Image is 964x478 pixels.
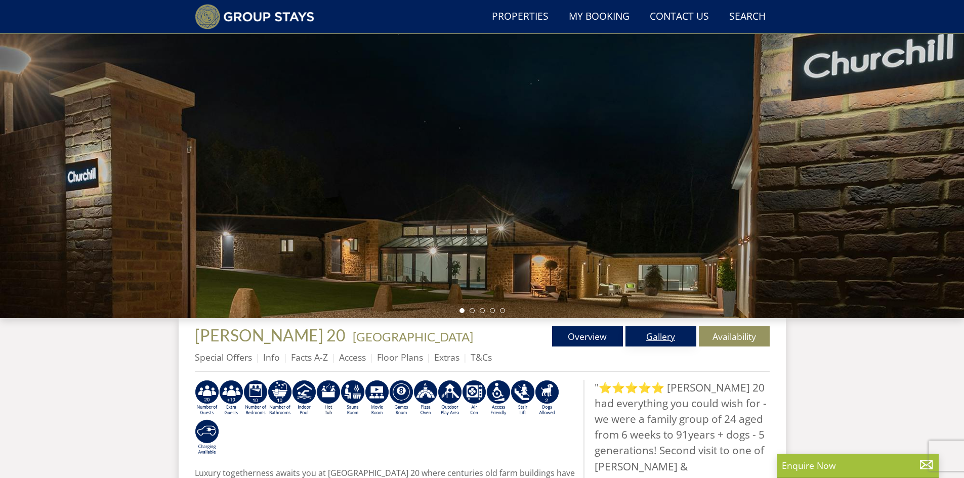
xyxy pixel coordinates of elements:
[243,380,268,416] img: AD_4nXfZxIz6BQB9SA1qRR_TR-5tIV0ZeFY52bfSYUXaQTY3KXVpPtuuoZT3Ql3RNthdyy4xCUoonkMKBfRi__QKbC4gcM_TO...
[434,351,459,363] a: Extras
[511,380,535,416] img: AD_4nXeNuZ_RiRi883_nkolMQv9HCerd22NI0v1hHLGItzVV83AiNu4h--QJwUvANPnw_Sp7q9QsgAklTwjKkl_lqMaKwvT9Z...
[219,380,243,416] img: AD_4nXf40JzOIxHWtlaOnCYcYOQXG5fBIDqTrgsKVN4W2UXluGrOX8LITqZiJBGHdjxZbjxwkDOH3sQjEwDbaS5MkP4cUzOgO...
[263,351,280,363] a: Info
[291,351,328,363] a: Facts A-Z
[625,326,696,346] a: Gallery
[646,6,713,28] a: Contact Us
[782,459,934,472] p: Enquire Now
[195,351,252,363] a: Special Offers
[488,6,553,28] a: Properties
[292,380,316,416] img: AD_4nXei2dp4L7_L8OvME76Xy1PUX32_NMHbHVSts-g-ZAVb8bILrMcUKZI2vRNdEqfWP017x6NFeUMZMqnp0JYknAB97-jDN...
[195,325,346,345] span: [PERSON_NAME] 20
[438,380,462,416] img: AD_4nXfjdDqPkGBf7Vpi6H87bmAUe5GYCbodrAbU4sf37YN55BCjSXGx5ZgBV7Vb9EJZsXiNVuyAiuJUB3WVt-w9eJ0vaBcHg...
[353,329,473,344] a: [GEOGRAPHIC_DATA]
[365,380,389,416] img: AD_4nXcMx2CE34V8zJUSEa4yj9Pppk-n32tBXeIdXm2A2oX1xZoj8zz1pCuMiQujsiKLZDhbHnQsaZvA37aEfuFKITYDwIrZv...
[725,6,770,28] a: Search
[552,326,623,346] a: Overview
[699,326,770,346] a: Availability
[195,419,219,456] img: AD_4nXcnT2OPG21WxYUhsl9q61n1KejP7Pk9ESVM9x9VetD-X_UXXoxAKaMRZGYNcSGiAsmGyKm0QlThER1osyFXNLmuYOVBV...
[471,351,492,363] a: T&Cs
[195,325,349,345] a: [PERSON_NAME] 20
[316,380,341,416] img: AD_4nXcpX5uDwed6-YChlrI2BYOgXwgg3aqYHOhRm0XfZB-YtQW2NrmeCr45vGAfVKUq4uWnc59ZmEsEzoF5o39EWARlT1ewO...
[413,380,438,416] img: AD_4nXcLqu7mHUlbleRlt8iu7kfgD4c5vuY3as6GS2DgJT-pw8nhcZXGoB4_W80monpGRtkoSxUHjxYl0H8gUZYdyx3eTSZ87...
[535,380,559,416] img: AD_4nXe7_8LrJK20fD9VNWAdfykBvHkWcczWBt5QOadXbvIwJqtaRaRf-iI0SeDpMmH1MdC9T1Vy22FMXzzjMAvSuTB5cJ7z5...
[195,4,315,29] img: Group Stays
[268,380,292,416] img: AD_4nXfvn8RXFi48Si5WD_ef5izgnipSIXhRnV2E_jgdafhtv5bNmI08a5B0Z5Dh6wygAtJ5Dbjjt2cCuRgwHFAEvQBwYj91q...
[565,6,634,28] a: My Booking
[389,380,413,416] img: AD_4nXdrZMsjcYNLGsKuA84hRzvIbesVCpXJ0qqnwZoX5ch9Zjv73tWe4fnFRs2gJ9dSiUubhZXckSJX_mqrZBmYExREIfryF...
[462,380,486,416] img: AD_4nXdwraYVZ2fjjsozJ3MSjHzNlKXAQZMDIkuwYpBVn5DeKQ0F0MOgTPfN16CdbbfyNhSuQE5uMlSrE798PV2cbmCW5jN9_...
[341,380,365,416] img: AD_4nXdjbGEeivCGLLmyT_JEP7bTfXsjgyLfnLszUAQeQ4RcokDYHVBt5R8-zTDbAVICNoGv1Dwc3nsbUb1qR6CAkrbZUeZBN...
[195,380,219,416] img: AD_4nXfBB-ai4Qu4M4YLeywR79h0kb0ot0HR5fA9y3gB-2-pf03FHuFJLIO9f-aLu5gyWktcCvHg-Z6IsqQ_BjCFlXqZYLf2f...
[339,351,366,363] a: Access
[377,351,423,363] a: Floor Plans
[349,329,473,344] span: -
[486,380,511,416] img: AD_4nXe3VD57-M2p5iq4fHgs6WJFzKj8B0b3RcPFe5LKK9rgeZlFmFoaMJPsJOOJzc7Q6RMFEqsjIZ5qfEJu1txG3QLmI_2ZW...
